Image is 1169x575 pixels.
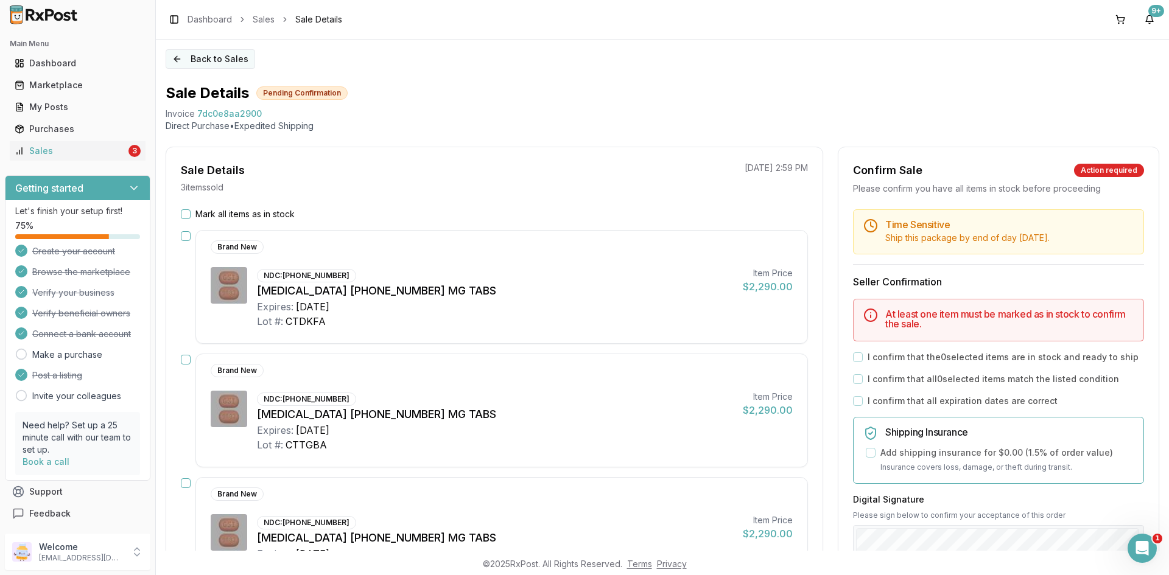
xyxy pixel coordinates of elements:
img: Profile image for Manuel [177,19,201,44]
span: 7dc0e8aa2900 [197,108,262,120]
span: ty [54,193,63,203]
div: Send us a message [12,234,231,267]
a: Sales3 [10,140,146,162]
div: CTDKFA [286,314,326,329]
label: I confirm that the 0 selected items are in stock and ready to ship [868,351,1139,363]
p: Need help? Set up a 25 minute call with our team to set up. [23,419,133,456]
img: Biktarvy 50-200-25 MG TABS [211,391,247,427]
span: Verify beneficial owners [32,307,130,319]
div: 3 [128,145,141,157]
span: Sale Details [295,13,342,26]
img: Biktarvy 50-200-25 MG TABS [211,267,247,304]
div: NDC: [PHONE_NUMBER] [257,392,356,406]
div: $2,290.00 [743,403,793,417]
button: Search for help [18,279,226,303]
h3: Getting started [15,181,83,195]
div: Sale Details [181,162,245,179]
div: Brand New [211,240,264,254]
label: Mark all items as in stock [195,208,295,220]
button: Back to Sales [166,49,255,69]
label: I confirm that all 0 selected items match the listed condition [868,373,1119,385]
button: My Posts [5,97,150,117]
p: Direct Purchase • Expedited Shipping [166,120,1159,132]
span: Home [27,410,54,419]
div: $2,290.00 [743,526,793,541]
div: Recent message [25,174,219,187]
div: Marketplace [15,79,141,91]
h3: Digital Signature [853,493,1144,506]
a: Book a call [23,456,69,467]
img: Biktarvy 50-200-25 MG TABS [211,514,247,551]
div: Sales [15,145,126,157]
img: RxPost Logo [5,5,83,24]
button: Purchases [5,119,150,139]
button: 9+ [1140,10,1159,29]
a: Dashboard [10,52,146,74]
a: Purchases [10,118,146,140]
div: Item Price [743,267,793,279]
p: 3 item s sold [181,181,223,193]
nav: breadcrumb [188,13,342,26]
div: [DATE] [296,546,329,561]
h5: At least one item must be marked as in stock to confirm the sale. [885,309,1134,329]
div: Expires: [257,546,293,561]
p: Please sign below to confirm your acceptance of this order [853,511,1144,520]
button: Sales3 [5,141,150,161]
a: Sales [253,13,275,26]
div: NDC: [PHONE_NUMBER] [257,269,356,282]
button: Dashboard [5,54,150,73]
p: [DATE] 2:59 PM [745,162,808,174]
a: Invite your colleagues [32,390,121,402]
span: 1 [1153,534,1162,543]
p: [EMAIL_ADDRESS][DOMAIN_NAME] [39,553,124,563]
div: Confirm Sale [853,162,922,179]
img: User avatar [12,542,32,562]
div: [PERSON_NAME] [54,204,125,217]
button: View status page [25,372,219,396]
span: Create your account [32,245,115,257]
div: Profile image for Manuelty[PERSON_NAME]•22h ago [13,182,231,227]
label: I confirm that all expiration dates are correct [868,395,1058,407]
div: Brand New [211,487,264,501]
button: Marketplace [5,75,150,95]
div: Item Price [743,514,793,526]
p: Insurance covers loss, damage, or theft during transit. [880,461,1134,473]
div: Brand New [211,364,264,377]
a: Marketplace [10,74,146,96]
div: All services are online [25,354,219,367]
div: Please confirm you have all items in stock before proceeding [853,183,1144,195]
div: Lot #: [257,437,283,452]
a: Dashboard [188,13,232,26]
span: Search for help [25,285,99,298]
div: Pending Confirmation [256,86,348,100]
p: Hi [PERSON_NAME] 👋 [24,86,219,128]
span: Post a listing [32,369,82,382]
div: Send us a message [25,244,203,257]
h2: Main Menu [10,39,146,49]
h1: Sale Details [166,83,249,103]
div: Item Price [743,391,793,403]
div: [DATE] [296,423,329,437]
img: Profile image for Rachel [153,19,178,44]
div: Action required [1074,164,1144,177]
span: Feedback [29,507,71,520]
div: Purchases [15,123,141,135]
div: • 22h ago [127,204,167,217]
span: Messages [101,410,143,419]
a: Terms [627,559,652,569]
div: Dashboard [15,57,141,69]
button: Help [163,380,244,428]
div: CTTGBA [286,437,327,452]
div: Close [209,19,231,41]
button: Messages [81,380,162,428]
div: [DATE] [296,299,329,314]
button: Support [5,481,150,503]
h5: Time Sensitive [885,220,1134,229]
div: Expires: [257,299,293,314]
a: Privacy [657,559,687,569]
div: Invoice [166,108,195,120]
span: Help [193,410,212,419]
p: How can we help? [24,128,219,148]
span: Ship this package by end of day [DATE] . [885,232,1050,243]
